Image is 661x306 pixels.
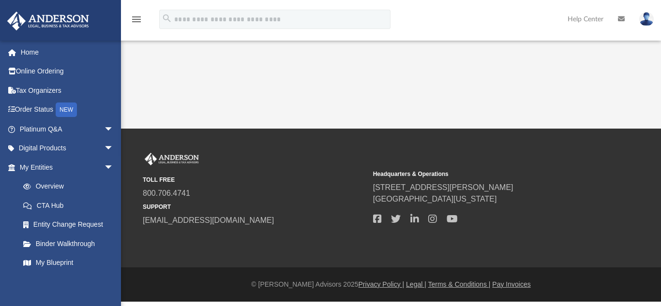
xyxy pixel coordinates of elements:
a: [GEOGRAPHIC_DATA][US_STATE] [373,195,497,203]
span: arrow_drop_down [104,139,123,159]
div: NEW [56,102,77,117]
span: arrow_drop_down [104,158,123,177]
img: User Pic [639,12,654,26]
a: Pay Invoices [492,280,530,288]
img: Anderson Advisors Platinum Portal [4,12,92,30]
a: Digital Productsarrow_drop_down [7,139,128,158]
a: [EMAIL_ADDRESS][DOMAIN_NAME] [143,216,274,224]
a: Home [7,43,128,62]
a: My Entitiesarrow_drop_down [7,158,128,177]
a: menu [131,18,142,25]
a: Online Ordering [7,62,128,81]
a: [STREET_ADDRESS][PERSON_NAME] [373,183,513,191]
a: Overview [14,177,128,196]
small: SUPPORT [143,203,366,211]
i: menu [131,14,142,25]
a: Tax Organizers [7,81,128,100]
span: arrow_drop_down [104,119,123,139]
a: Platinum Q&Aarrow_drop_down [7,119,128,139]
a: Legal | [406,280,426,288]
a: Entity Change Request [14,215,128,234]
div: © [PERSON_NAME] Advisors 2025 [121,279,661,290]
small: Headquarters & Operations [373,170,597,178]
small: TOLL FREE [143,175,366,184]
a: Binder Walkthrough [14,234,128,253]
a: CTA Hub [14,196,128,215]
img: Anderson Advisors Platinum Portal [143,153,201,165]
a: My Blueprint [14,253,123,273]
a: Privacy Policy | [359,280,405,288]
i: search [162,13,172,24]
a: Order StatusNEW [7,100,128,120]
a: 800.706.4741 [143,189,190,197]
a: Terms & Conditions | [428,280,491,288]
a: Tax Due Dates [14,272,128,291]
